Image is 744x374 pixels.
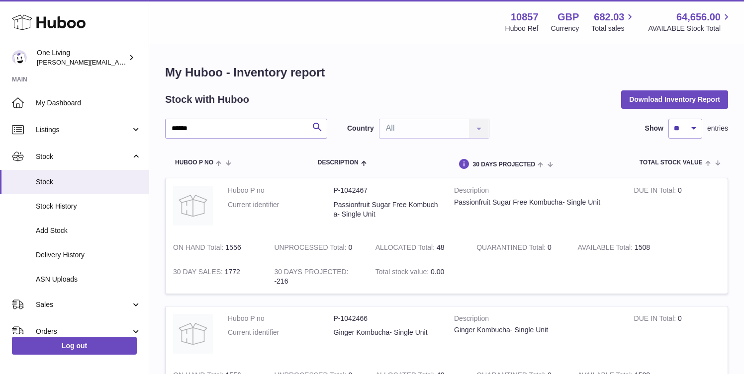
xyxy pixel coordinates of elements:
[318,159,359,166] span: Description
[37,58,199,66] span: [PERSON_NAME][EMAIL_ADDRESS][DOMAIN_NAME]
[570,235,671,260] td: 1508
[634,186,678,197] strong: DUE IN Total
[431,268,444,276] span: 0.00
[36,125,131,135] span: Listings
[551,24,579,33] div: Currency
[645,124,663,133] label: Show
[634,314,678,325] strong: DUE IN Total
[173,186,213,225] img: product image
[578,243,635,254] strong: AVAILABLE Total
[472,161,535,168] span: 30 DAYS PROJECTED
[454,325,619,335] div: Ginger Kombucha- Single Unit
[166,235,267,260] td: 1556
[274,243,348,254] strong: UNPROCESSED Total
[228,186,334,195] dt: Huboo P no
[12,50,27,65] img: Jessica@oneliving.com
[267,235,368,260] td: 0
[36,98,141,108] span: My Dashboard
[368,235,469,260] td: 48
[648,24,732,33] span: AVAILABLE Stock Total
[36,202,141,211] span: Stock History
[627,178,728,235] td: 0
[334,186,440,195] dd: P-1042467
[36,327,131,336] span: Orders
[228,314,334,323] dt: Huboo P no
[173,268,225,278] strong: 30 DAY SALES
[627,306,728,364] td: 0
[594,10,624,24] span: 682.03
[36,250,141,260] span: Delivery History
[36,177,141,187] span: Stock
[707,124,728,133] span: entries
[274,268,348,278] strong: 30 DAYS PROJECTED
[165,65,728,80] h1: My Huboo - Inventory report
[591,10,636,33] a: 682.03 Total sales
[36,300,131,309] span: Sales
[175,159,213,166] span: Huboo P no
[621,90,728,108] button: Download Inventory Report
[454,314,619,326] strong: Description
[334,314,440,323] dd: P-1042466
[347,124,374,133] label: Country
[476,243,548,254] strong: QUARANTINED Total
[36,226,141,235] span: Add Stock
[558,10,579,24] strong: GBP
[548,243,552,251] span: 0
[454,198,619,207] div: Passionfruit Sugar Free Kombucha- Single Unit
[676,10,721,24] span: 64,656.00
[648,10,732,33] a: 64,656.00 AVAILABLE Stock Total
[375,243,437,254] strong: ALLOCATED Total
[173,314,213,354] img: product image
[36,275,141,284] span: ASN Uploads
[334,200,440,219] dd: Passionfruit Sugar Free Kombucha- Single Unit
[375,268,431,278] strong: Total stock value
[640,159,703,166] span: Total stock value
[267,260,368,294] td: -216
[37,48,126,67] div: One Living
[228,200,334,219] dt: Current identifier
[591,24,636,33] span: Total sales
[36,152,131,161] span: Stock
[12,337,137,355] a: Log out
[334,328,440,337] dd: Ginger Kombucha- Single Unit
[173,243,226,254] strong: ON HAND Total
[511,10,539,24] strong: 10857
[228,328,334,337] dt: Current identifier
[454,186,619,198] strong: Description
[505,24,539,33] div: Huboo Ref
[165,93,249,106] h2: Stock with Huboo
[166,260,267,294] td: 1772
